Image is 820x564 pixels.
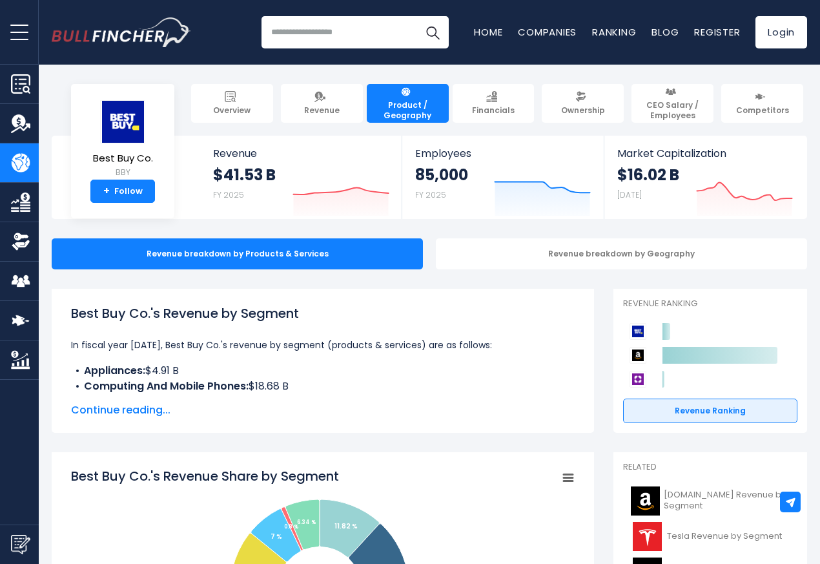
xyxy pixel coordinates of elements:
[472,105,515,116] span: Financials
[373,100,443,120] span: Product / Geography
[284,523,298,530] tspan: 0.8 %
[664,490,790,512] span: [DOMAIN_NAME] Revenue by Segment
[755,16,807,48] a: Login
[623,519,797,554] a: Tesla Revenue by Segment
[617,147,793,160] span: Market Capitalization
[52,17,190,47] a: Go to homepage
[304,105,340,116] span: Revenue
[604,136,806,219] a: Market Capitalization $16.02 B [DATE]
[334,521,358,531] tspan: 11.82 %
[630,347,646,364] img: Amazon.com competitors logo
[213,105,251,116] span: Overview
[561,105,605,116] span: Ownership
[415,165,468,185] strong: 85,000
[694,25,740,39] a: Register
[71,379,575,394] li: $18.68 B
[93,167,153,178] small: BBY
[736,105,789,116] span: Competitors
[453,84,535,123] a: Financials
[71,337,575,353] p: In fiscal year [DATE], Best Buy Co.'s revenue by segment (products & services) are as follows:
[623,462,797,473] p: Related
[630,371,646,388] img: Wayfair competitors logo
[71,467,339,485] tspan: Best Buy Co.'s Revenue Share by Segment
[90,180,155,203] a: +Follow
[52,238,423,269] div: Revenue breakdown by Products & Services
[191,84,273,123] a: Overview
[592,25,636,39] a: Ranking
[631,84,713,123] a: CEO Salary / Employees
[52,17,191,47] img: Bullfincher logo
[71,363,575,379] li: $4.91 B
[415,147,590,160] span: Employees
[213,147,389,160] span: Revenue
[637,100,708,120] span: CEO Salary / Employees
[11,232,30,251] img: Ownership
[416,16,449,48] button: Search
[436,238,807,269] div: Revenue breakdown by Geography
[71,402,575,418] span: Continue reading...
[667,531,782,542] span: Tesla Revenue by Segment
[297,519,316,526] tspan: 6.34 %
[213,189,244,200] small: FY 2025
[281,84,363,123] a: Revenue
[721,84,803,123] a: Competitors
[200,136,402,219] a: Revenue $41.53 B FY 2025
[623,298,797,309] p: Revenue Ranking
[518,25,577,39] a: Companies
[542,84,624,123] a: Ownership
[271,532,282,541] tspan: 7 %
[617,165,679,185] strong: $16.02 B
[103,185,110,197] strong: +
[617,189,642,200] small: [DATE]
[630,323,646,340] img: Best Buy Co. competitors logo
[631,522,663,551] img: TSLA logo
[93,153,153,164] span: Best Buy Co.
[402,136,603,219] a: Employees 85,000 FY 2025
[92,99,154,180] a: Best Buy Co. BBY
[415,189,446,200] small: FY 2025
[367,84,449,123] a: Product / Geography
[84,379,249,393] b: Computing And Mobile Phones:
[631,486,660,516] img: AMZN logo
[84,363,145,378] b: Appliances:
[651,25,679,39] a: Blog
[474,25,502,39] a: Home
[213,165,276,185] strong: $41.53 B
[623,483,797,519] a: [DOMAIN_NAME] Revenue by Segment
[71,304,575,323] h1: Best Buy Co.'s Revenue by Segment
[623,399,797,423] a: Revenue Ranking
